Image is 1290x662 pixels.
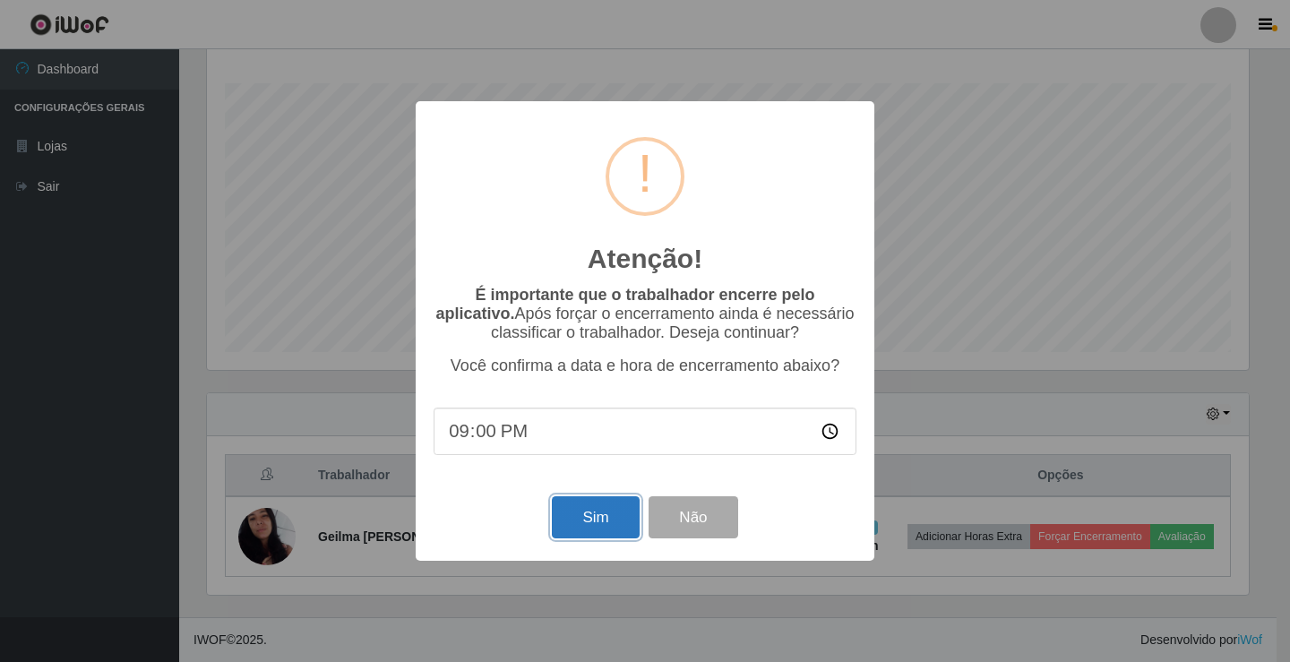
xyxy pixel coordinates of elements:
button: Sim [552,496,639,538]
b: É importante que o trabalhador encerre pelo aplicativo. [435,286,814,322]
h2: Atenção! [588,243,702,275]
button: Não [649,496,737,538]
p: Você confirma a data e hora de encerramento abaixo? [434,357,856,375]
p: Após forçar o encerramento ainda é necessário classificar o trabalhador. Deseja continuar? [434,286,856,342]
